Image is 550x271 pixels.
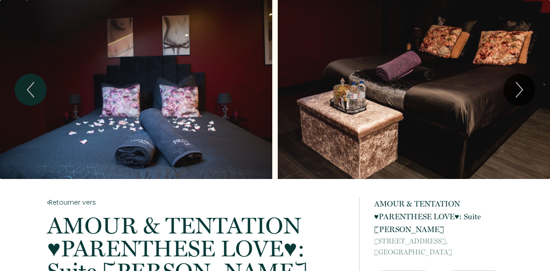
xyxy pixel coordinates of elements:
[47,197,347,207] a: Retourner vers
[374,197,503,236] p: AMOUR & TENTATION ♥︎PARENTHESE LOVE♥︎: Suite [PERSON_NAME]
[374,236,503,247] span: [STREET_ADDRESS],
[503,74,535,106] button: Next
[15,74,47,106] button: Previous
[374,236,503,258] p: [GEOGRAPHIC_DATA]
